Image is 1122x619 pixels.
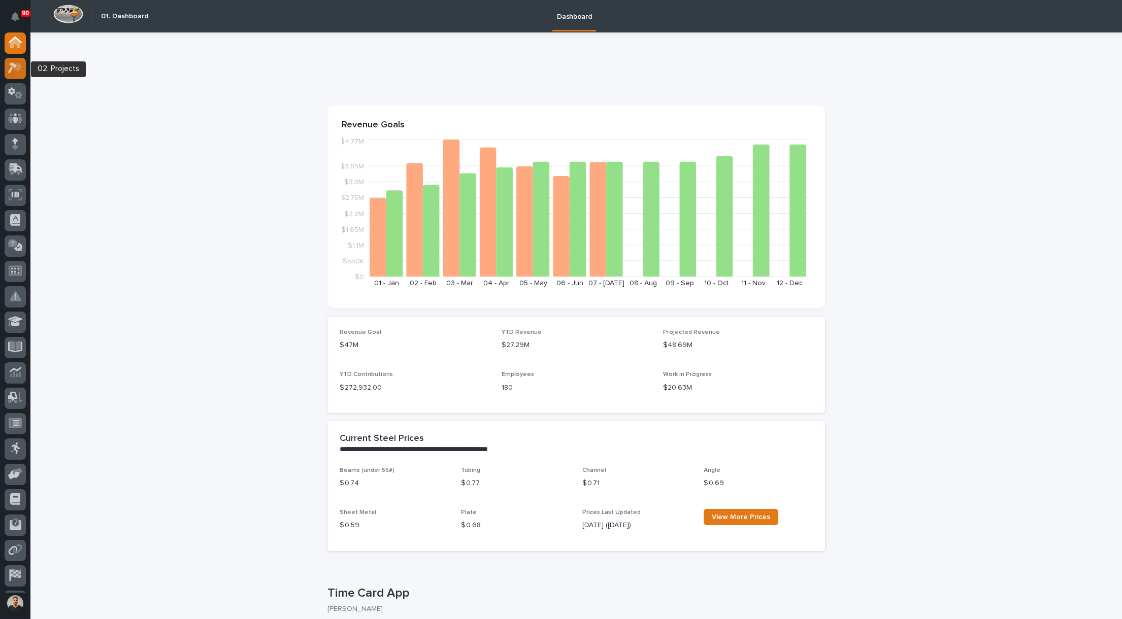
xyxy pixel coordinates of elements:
[53,5,83,23] img: Workspace Logo
[483,280,510,287] text: 04 - Apr
[582,467,606,473] span: Channel
[663,371,712,377] span: Work in Progress
[582,509,641,515] span: Prices Last Updated
[556,280,583,287] text: 06 - Jun
[712,513,770,521] span: View More Prices
[340,509,376,515] span: Sheet Metal
[341,226,364,233] tspan: $1.65M
[502,371,534,377] span: Employees
[704,509,778,525] a: View More Prices
[340,329,381,335] span: Revenue Goal
[704,280,729,287] text: 10 - Oct
[340,138,364,145] tspan: $4.77M
[502,329,542,335] span: YTD Revenue
[663,383,813,393] p: $20.63M
[343,257,364,264] tspan: $550K
[348,242,364,249] tspan: $1.1M
[519,280,547,287] text: 05 - May
[5,593,26,614] button: users-avatar
[704,467,720,473] span: Angle
[663,340,813,351] p: $48.69M
[340,163,364,170] tspan: $3.85M
[22,10,29,17] p: 90
[777,280,803,287] text: 12 - Dec
[13,12,26,28] div: Notifications90
[461,478,570,489] p: $ 0.77
[588,280,624,287] text: 07 - [DATE]
[341,194,364,201] tspan: $2.75M
[344,179,364,186] tspan: $3.3M
[5,6,26,27] button: Notifications
[374,280,399,287] text: 01 - Jan
[410,280,437,287] text: 02 - Feb
[582,520,691,531] p: [DATE] ([DATE])
[340,371,393,377] span: YTD Contributions
[340,478,449,489] p: $ 0.74
[340,467,394,473] span: Beams (under 55#)
[663,329,720,335] span: Projected Revenue
[101,12,148,21] h2: 01. Dashboard
[461,509,477,515] span: Plate
[446,280,473,287] text: 03 - Mar
[355,273,364,281] tspan: $0
[704,478,813,489] p: $ 0.69
[344,210,364,217] tspan: $2.2M
[340,383,489,393] p: $ 272,932.00
[340,340,489,351] p: $47M
[502,340,651,351] p: $27.29M
[340,520,449,531] p: $ 0.59
[327,605,817,613] p: [PERSON_NAME]
[630,280,657,287] text: 08 - Aug
[327,586,821,601] p: Time Card App
[582,478,691,489] p: $ 0.71
[461,467,480,473] span: Tubing
[461,520,570,531] p: $ 0.68
[502,383,651,393] p: 180
[340,433,424,444] h2: Current Steel Prices
[741,280,766,287] text: 11 - Nov
[666,280,694,287] text: 09 - Sep
[342,120,811,131] p: Revenue Goals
